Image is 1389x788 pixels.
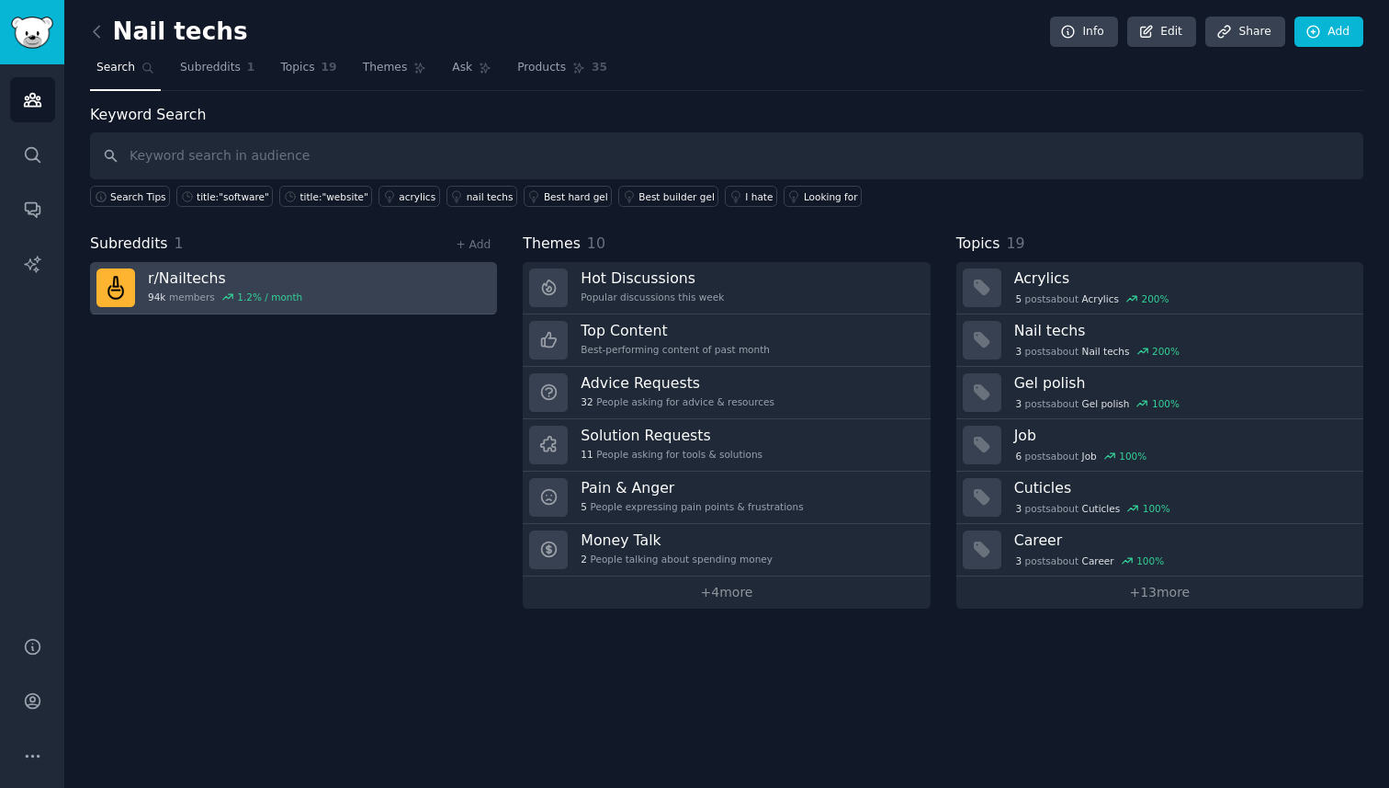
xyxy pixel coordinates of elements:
div: 100 % [1119,450,1146,463]
a: Cuticles3postsaboutCuticles100% [956,472,1363,524]
h3: Hot Discussions [581,268,724,288]
span: Search [96,60,135,76]
a: I hate [725,186,777,207]
span: 5 [1015,292,1022,305]
div: Best hard gel [544,190,608,203]
div: People expressing pain points & frustrations [581,500,803,513]
div: post s about [1014,291,1171,307]
div: Best builder gel [638,190,715,203]
span: 3 [1015,502,1022,515]
h3: r/ Nailtechs [148,268,302,288]
div: 1.2 % / month [237,291,302,303]
span: 5 [581,500,587,513]
span: Career [1082,554,1114,567]
h2: Nail techs [90,17,248,47]
h3: Gel polish [1014,373,1350,393]
div: post s about [1014,343,1181,360]
img: Nailtechs [96,268,135,307]
div: post s about [1014,448,1148,464]
a: Add [1294,17,1363,48]
a: title:"software" [176,186,273,207]
a: Best builder gel [618,186,718,207]
h3: Advice Requests [581,373,774,393]
a: Edit [1127,17,1196,48]
h3: Cuticles [1014,478,1350,497]
a: acrylics [378,186,439,207]
span: Acrylics [1082,292,1119,305]
span: 19 [322,60,337,76]
span: Subreddits [180,60,241,76]
a: +4more [523,577,930,609]
a: Solution Requests11People asking for tools & solutions [523,419,930,472]
span: Gel polish [1082,397,1130,410]
div: members [148,291,302,303]
span: Cuticles [1082,502,1121,515]
span: 1 [247,60,255,76]
span: 11 [581,448,593,461]
div: title:"website" [299,190,367,203]
a: Acrylics5postsaboutAcrylics200% [956,262,1363,314]
button: Search Tips [90,186,170,207]
div: 200 % [1152,345,1180,358]
h3: Nail techs [1014,321,1350,340]
a: Top ContentBest-performing content of past month [523,314,930,367]
div: post s about [1014,500,1172,517]
a: Products35 [511,53,614,91]
a: Best hard gel [524,186,612,207]
span: Themes [363,60,408,76]
span: 94k [148,291,165,303]
a: +13more [956,577,1363,609]
span: Topics [280,60,314,76]
a: Subreddits1 [174,53,261,91]
h3: Solution Requests [581,426,762,445]
a: Search [90,53,161,91]
span: Nail techs [1082,345,1130,358]
a: Ask [446,53,498,91]
a: Looking for [784,186,862,207]
span: Ask [452,60,472,76]
span: Products [517,60,566,76]
span: 1 [175,234,184,252]
span: Topics [956,233,1000,256]
span: 32 [581,395,593,408]
a: + Add [456,238,491,251]
div: Popular discussions this week [581,291,724,303]
div: 100 % [1143,502,1170,515]
span: 3 [1015,345,1022,358]
a: Topics19 [274,53,343,91]
a: Gel polish3postsaboutGel polish100% [956,367,1363,419]
label: Keyword Search [90,106,206,123]
div: acrylics [399,190,435,203]
a: Share [1205,17,1284,48]
a: Themes [356,53,434,91]
a: Pain & Anger5People expressing pain points & frustrations [523,472,930,524]
span: 19 [1006,234,1024,252]
span: 2 [581,553,587,565]
h3: Acrylics [1014,268,1350,288]
div: 100 % [1152,397,1180,410]
div: post s about [1014,395,1181,412]
a: title:"website" [279,186,372,207]
span: 3 [1015,397,1022,410]
a: nail techs [446,186,517,207]
input: Keyword search in audience [90,132,1363,179]
div: post s about [1014,553,1166,569]
h3: Job [1014,426,1350,445]
div: Best-performing content of past month [581,343,770,356]
div: I hate [745,190,773,203]
div: People talking about spending money [581,553,773,565]
h3: Money Talk [581,531,773,550]
span: 35 [592,60,607,76]
a: Job6postsaboutJob100% [956,419,1363,472]
img: GummySearch logo [11,17,53,49]
div: 100 % [1136,554,1164,567]
h3: Career [1014,531,1350,550]
a: Career3postsaboutCareer100% [956,524,1363,577]
span: 3 [1015,554,1022,567]
div: People asking for tools & solutions [581,448,762,461]
div: Looking for [804,190,858,203]
span: Subreddits [90,233,168,256]
div: 200 % [1141,292,1169,305]
span: 6 [1015,450,1022,463]
a: Info [1050,17,1118,48]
